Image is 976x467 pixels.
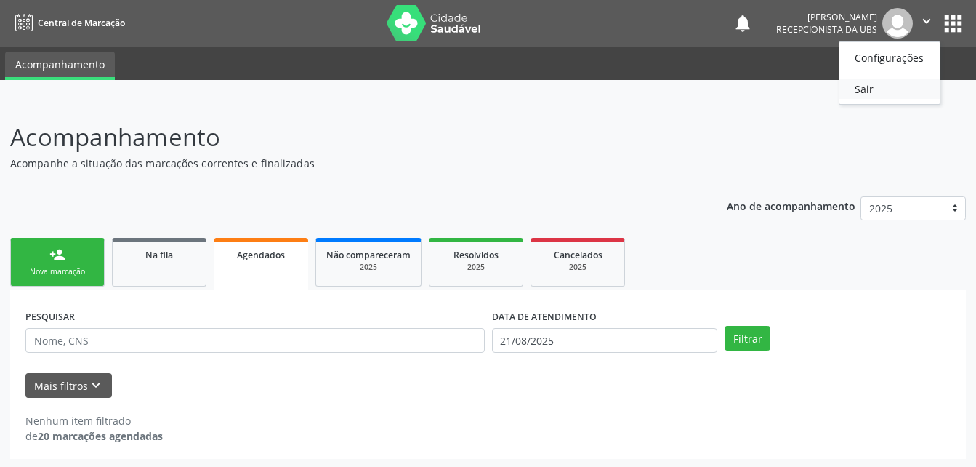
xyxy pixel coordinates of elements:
[10,11,125,35] a: Central de Marcação
[882,8,913,39] img: img
[25,328,485,353] input: Nome, CNS
[5,52,115,80] a: Acompanhamento
[776,23,877,36] span: Recepcionista da UBS
[38,429,163,443] strong: 20 marcações agendadas
[88,378,104,394] i: keyboard_arrow_down
[237,249,285,261] span: Agendados
[326,262,411,273] div: 2025
[492,306,597,328] label: DATA DE ATENDIMENTO
[10,156,679,171] p: Acompanhe a situação das marcações correntes e finalizadas
[919,13,935,29] i: 
[25,373,112,399] button: Mais filtroskeyboard_arrow_down
[440,262,512,273] div: 2025
[541,262,614,273] div: 2025
[725,326,770,351] button: Filtrar
[733,13,753,33] button: notifications
[10,119,679,156] p: Acompanhamento
[326,249,411,261] span: Não compareceram
[21,266,94,277] div: Nova marcação
[492,328,718,353] input: Selecione um intervalo
[839,47,940,68] a: Configurações
[913,8,940,39] button: 
[25,428,163,444] div: de
[25,413,163,428] div: Nenhum item filtrado
[839,41,940,105] ul: 
[49,247,65,263] div: person_add
[25,306,75,328] label: PESQUISAR
[940,11,966,36] button: apps
[145,249,173,261] span: Na fila
[839,79,940,99] a: Sair
[38,17,125,29] span: Central de Marcação
[727,196,855,215] p: Ano de acompanhamento
[554,249,602,261] span: Cancelados
[776,11,877,23] div: [PERSON_NAME]
[453,249,499,261] span: Resolvidos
